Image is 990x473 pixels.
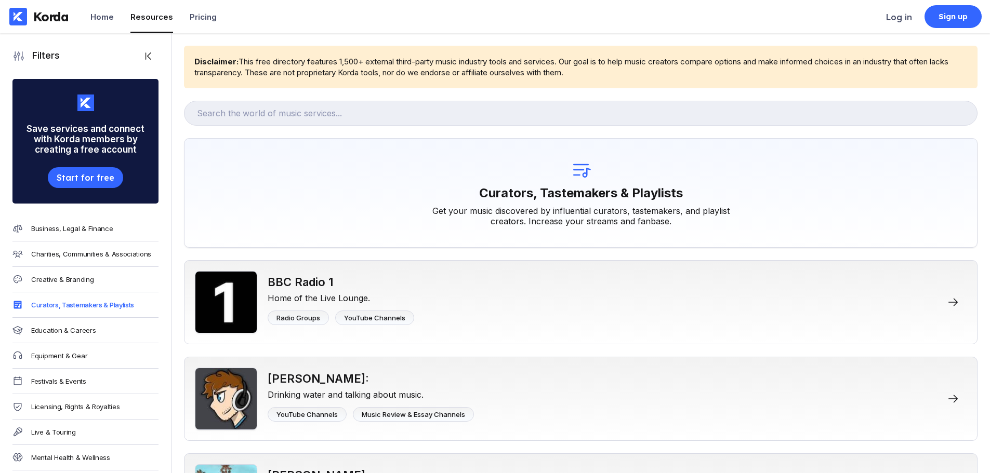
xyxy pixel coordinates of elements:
h1: Curators, Tastemakers & Playlists [479,180,683,206]
a: Creative & Branding [12,267,159,292]
div: Get your music discovered by influential curators, tastemakers, and playlist creators. Increase y... [425,206,737,226]
div: Resources [130,12,173,22]
div: Curators, Tastemakers & Playlists [31,301,134,309]
a: Equipment & Gear [12,343,159,369]
div: Equipment & Gear [31,352,87,360]
div: BBC Radio 1 [268,275,414,289]
div: Start for free [57,172,114,183]
div: Drinking water and talking about music. [268,385,474,400]
button: Start for free [48,167,123,188]
div: YouTube Channels [344,314,405,322]
div: Licensing, Rights & Royalties [31,402,120,411]
a: Education & Careers [12,318,159,343]
div: Business, Legal & Finance [31,224,113,233]
a: Pat Cc:[PERSON_NAME]:Drinking water and talking about music.YouTube ChannelsMusic Review & Essay ... [184,357,978,441]
div: Korda [33,9,69,24]
div: Radio Groups [276,314,320,322]
div: Sign up [939,11,968,22]
div: This free directory features 1,500+ external third-party music industry tools and services. Our g... [194,56,967,78]
div: YouTube Channels [276,410,338,418]
div: Live & Touring [31,428,76,436]
img: Pat Cc: [195,368,257,430]
b: Disclaimer: [194,57,239,66]
a: Curators, Tastemakers & Playlists [12,292,159,318]
div: Save services and connect with Korda members by creating a free account [12,111,159,167]
div: Pricing [190,12,217,22]
div: Creative & Branding [31,275,94,283]
a: Mental Health & Wellness [12,445,159,470]
div: Charities, Communities & Associations [31,250,151,258]
div: Education & Careers [31,326,96,334]
a: Sign up [925,5,982,28]
a: Live & Touring [12,420,159,445]
div: Music Review & Essay Channels [362,410,465,418]
a: Licensing, Rights & Royalties [12,394,159,420]
div: [PERSON_NAME]: [268,372,474,385]
a: Charities, Communities & Associations [12,241,159,267]
a: Festivals & Events [12,369,159,394]
div: Filters [25,50,60,62]
div: Festivals & Events [31,377,86,385]
div: Home [90,12,114,22]
a: Business, Legal & Finance [12,216,159,241]
a: BBC Radio 1BBC Radio 1Home of the Live Lounge.Radio GroupsYouTube Channels [184,260,978,344]
img: BBC Radio 1 [195,271,257,333]
div: Mental Health & Wellness [31,453,110,462]
div: Home of the Live Lounge. [268,289,414,303]
div: Log in [886,12,912,22]
input: Search the world of music services... [184,101,978,126]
